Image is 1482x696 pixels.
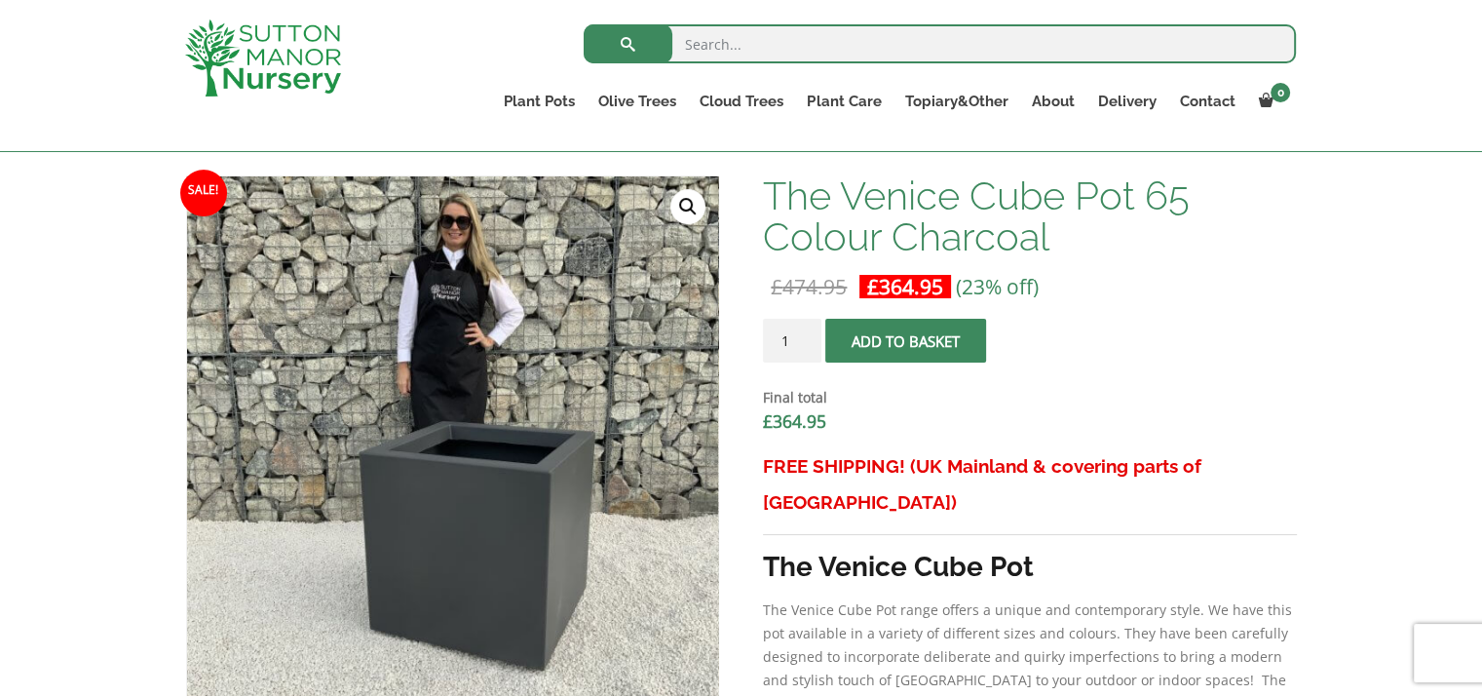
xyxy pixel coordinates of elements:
[763,551,1034,583] strong: The Venice Cube Pot
[587,88,688,115] a: Olive Trees
[771,273,847,300] bdi: 474.95
[1246,88,1296,115] a: 0
[795,88,893,115] a: Plant Care
[867,273,879,300] span: £
[1167,88,1246,115] a: Contact
[492,88,587,115] a: Plant Pots
[763,448,1296,521] h3: FREE SHIPPING! (UK Mainland & covering parts of [GEOGRAPHIC_DATA])
[867,273,943,300] bdi: 364.95
[1085,88,1167,115] a: Delivery
[763,175,1296,257] h1: The Venice Cube Pot 65 Colour Charcoal
[670,189,705,224] a: View full-screen image gallery
[763,386,1296,409] dt: Final total
[180,170,227,216] span: Sale!
[584,24,1296,63] input: Search...
[956,273,1039,300] span: (23% off)
[185,19,341,97] img: logo
[893,88,1019,115] a: Topiary&Other
[771,273,782,300] span: £
[763,409,826,433] bdi: 364.95
[1271,83,1290,102] span: 0
[1019,88,1085,115] a: About
[763,409,773,433] span: £
[825,319,986,363] button: Add to basket
[688,88,795,115] a: Cloud Trees
[763,319,821,363] input: Product quantity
